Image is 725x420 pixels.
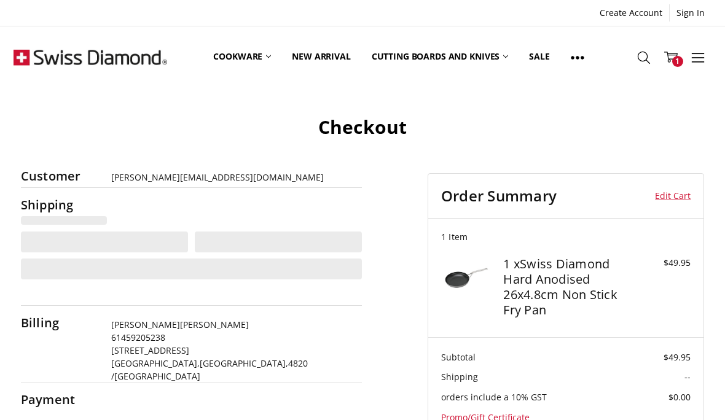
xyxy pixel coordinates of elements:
[668,391,691,403] span: $0.00
[629,256,691,269] div: $49.95
[657,42,684,72] a: 1
[111,319,180,330] span: [PERSON_NAME]
[21,392,98,407] h2: Payment
[441,187,632,205] h3: Order Summary
[441,391,547,403] span: orders include a 10% GST
[632,187,691,205] a: Edit Cart
[672,56,683,67] span: 1
[670,4,711,21] a: Sign In
[111,332,165,343] span: 61459205238
[21,168,98,184] h2: Customer
[441,371,478,383] span: Shipping
[281,29,361,84] a: New arrival
[21,197,98,212] h2: Shipping
[111,344,189,356] span: [STREET_ADDRESS]
[441,231,691,243] h3: 1 Item
[111,357,200,369] span: [GEOGRAPHIC_DATA],
[519,29,560,84] a: Sale
[684,371,691,383] span: --
[14,115,711,139] h1: Checkout
[111,171,350,184] div: [PERSON_NAME][EMAIL_ADDRESS][DOMAIN_NAME]
[503,256,625,317] h4: 1 x Swiss Diamond Hard Anodised 26x4.8cm Non Stick Fry Pan
[180,319,249,330] span: [PERSON_NAME]
[111,357,308,382] span: 4820 /
[441,351,476,363] span: Subtotal
[200,357,288,369] span: [GEOGRAPHIC_DATA],
[114,370,200,382] span: [GEOGRAPHIC_DATA]
[664,351,691,363] span: $49.95
[21,315,98,330] h2: Billing
[203,29,281,84] a: Cookware
[560,29,595,85] a: Show All
[14,26,167,88] img: Free Shipping On Every Order
[361,29,519,84] a: Cutting boards and knives
[593,4,669,21] a: Create Account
